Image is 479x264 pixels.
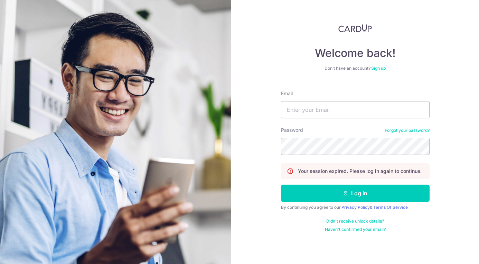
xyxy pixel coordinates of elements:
img: CardUp Logo [338,24,372,32]
label: Email [281,90,293,97]
a: Terms Of Service [373,205,408,210]
div: By continuing you agree to our & [281,205,430,210]
a: Haven't confirmed your email? [325,227,386,232]
a: Forgot your password? [385,128,430,133]
a: Privacy Policy [341,205,370,210]
p: Your session expired. Please log in again to continue. [298,168,422,175]
a: Didn't receive unlock details? [326,218,384,224]
a: Sign up [371,66,386,71]
h4: Welcome back! [281,46,430,60]
label: Password [281,127,303,134]
div: Don’t have an account? [281,66,430,71]
button: Log in [281,185,430,202]
input: Enter your Email [281,101,430,118]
